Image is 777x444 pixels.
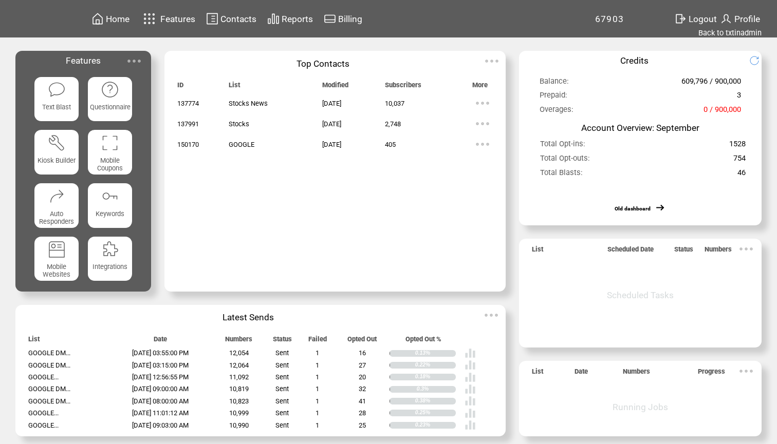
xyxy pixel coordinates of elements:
span: 10,037 [385,100,404,107]
div: 0.13% [415,350,456,357]
span: [DATE] [322,120,341,128]
span: Sent [275,397,289,405]
a: Integrations [88,237,133,281]
span: Stocks News [229,100,268,107]
span: 150170 [177,141,199,148]
img: refresh.png [749,55,767,66]
img: ellypsis.svg [472,93,493,113]
img: ellypsis.svg [736,361,756,381]
span: 1 [316,409,319,417]
span: Reports [282,14,313,24]
img: mobile-websites.svg [48,240,66,258]
span: 16 [359,349,366,357]
img: ellypsis.svg [472,134,493,155]
span: Billing [338,14,362,24]
img: features.svg [140,10,158,27]
span: Opted Out % [405,335,441,348]
span: 3 [737,90,741,104]
img: text-blast.svg [48,81,66,99]
a: Kiosk Builder [34,130,79,175]
span: Sent [275,385,289,393]
span: Features [160,14,195,24]
span: Overages: [540,105,573,119]
img: poll%20-%20white.svg [465,372,476,383]
span: 1528 [729,139,746,153]
span: 405 [385,141,396,148]
span: Contacts [220,14,256,24]
span: Stocks [229,120,249,128]
span: 10,999 [229,409,249,417]
span: GOOGLE... [28,409,59,417]
img: poll%20-%20white.svg [465,383,476,395]
span: Profile [734,14,760,24]
span: [DATE] 09:03:00 AM [132,421,189,429]
span: 0 / 900,000 [704,105,741,119]
img: exit.svg [674,12,687,25]
img: keywords.svg [101,187,119,205]
a: Home [90,11,131,27]
a: Billing [322,11,364,27]
span: GOOGLE... [28,421,59,429]
span: Total Opt-outs: [540,153,590,167]
div: 0.3% [417,386,456,393]
span: Credits [620,55,649,66]
span: GOOGLE DM... [28,349,70,357]
img: poll%20-%20white.svg [465,408,476,419]
span: 25 [359,421,366,429]
span: GOOGLE DM... [28,385,70,393]
span: 1 [316,349,319,357]
span: Top Contacts [297,59,349,69]
span: Date [575,368,588,380]
span: [DATE] [322,100,341,107]
span: More [472,81,488,93]
span: Mobile Websites [43,263,70,278]
span: 10,819 [229,385,249,393]
img: ellypsis.svg [482,51,502,71]
span: Status [273,335,292,348]
span: 1 [316,421,319,429]
a: Text Blast [34,77,79,122]
span: Sent [275,409,289,417]
span: [DATE] 03:15:00 PM [132,361,189,369]
a: Back to txtinadmin [698,28,762,37]
span: Sent [275,421,289,429]
span: Account Overview: September [581,123,699,133]
span: [DATE] 09:00:00 AM [132,385,189,393]
a: Auto Responders [34,183,79,228]
span: List [229,81,240,93]
img: tool%201.svg [48,134,66,152]
span: 1 [316,385,319,393]
span: GOOGLE DM... [28,397,70,405]
img: ellypsis.svg [736,239,756,259]
img: home.svg [91,12,104,25]
span: Questionnaire [90,103,131,111]
span: [DATE] 11:01:12 AM [132,409,189,417]
span: Mobile Coupons [97,157,123,172]
span: 2,748 [385,120,401,128]
span: Integrations [92,263,127,271]
span: Sent [275,361,289,369]
span: Total Opt-ins: [540,139,585,153]
div: 0.38% [415,398,456,404]
span: Status [674,245,693,258]
span: 20 [359,373,366,381]
div: 0.23% [415,422,456,429]
span: Date [154,335,167,348]
a: Reports [266,11,314,27]
span: 10,990 [229,421,249,429]
span: List [532,245,543,258]
img: poll%20-%20white.svg [465,419,476,431]
span: Modified [322,81,348,93]
span: Failed [308,335,327,348]
img: ellypsis.svg [124,51,144,71]
span: 754 [733,153,746,167]
span: Progress [698,368,725,380]
span: 28 [359,409,366,417]
div: 0.18% [415,374,456,380]
span: 32 [359,385,366,393]
span: Prepaid: [540,90,567,104]
a: Logout [673,11,718,27]
img: ellypsis.svg [472,113,493,134]
span: List [28,335,40,348]
span: [DATE] 08:00:00 AM [132,397,189,405]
